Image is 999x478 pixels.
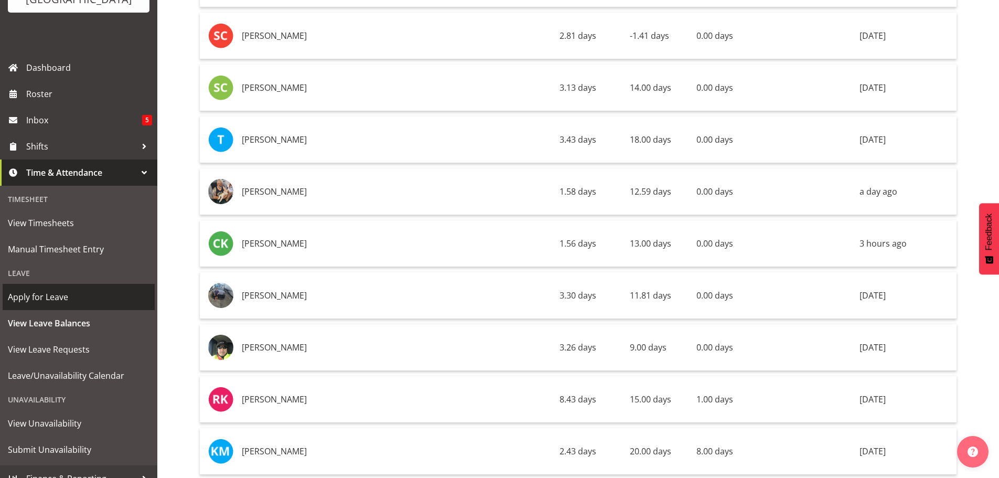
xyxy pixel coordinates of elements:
span: 13.00 days [630,238,671,249]
button: Feedback - Show survey [979,203,999,274]
span: View Leave Requests [8,342,149,357]
span: Feedback [984,214,994,250]
span: 8.00 days [696,445,733,457]
span: 0.00 days [696,82,733,93]
img: gavin-harveye11ac0a916feb0e493ce4c197db03d8f.png [208,179,233,204]
span: Inbox [26,112,142,128]
img: chris-kneebone8233.jpg [208,231,233,256]
span: 0.00 days [696,290,733,301]
span: a day ago [860,186,897,197]
span: 3.13 days [560,82,596,93]
span: [DATE] [860,290,886,301]
span: 2.43 days [560,445,596,457]
span: [DATE] [860,445,886,457]
span: 5 [142,115,152,125]
span: 0.00 days [696,30,733,41]
a: Apply for Leave [3,284,155,310]
a: View Unavailability [3,410,155,437]
td: [PERSON_NAME] [238,428,555,475]
span: 0.00 days [696,186,733,197]
div: Unavailability [3,389,155,410]
span: 1.58 days [560,186,596,197]
span: 9.00 days [630,342,667,353]
span: View Timesheets [8,215,149,231]
span: 15.00 days [630,394,671,405]
a: Submit Unavailability [3,437,155,463]
span: 2.81 days [560,30,596,41]
div: Timesheet [3,188,155,210]
span: 11.81 days [630,290,671,301]
img: rupinder-kaur7379.jpg [208,387,233,412]
span: 3.26 days [560,342,596,353]
span: Shifts [26,139,136,154]
a: View Timesheets [3,210,155,236]
span: Leave/Unavailability Calendar [8,368,149,384]
span: 0.00 days [696,134,733,145]
span: -1.41 days [630,30,669,41]
span: 0.00 days [696,342,733,353]
a: Manual Timesheet Entry [3,236,155,262]
td: [PERSON_NAME] [238,168,555,215]
span: Dashboard [26,60,152,76]
span: [DATE] [860,82,886,93]
span: 0.00 days [696,238,733,249]
span: 3.43 days [560,134,596,145]
a: View Leave Balances [3,310,155,336]
span: View Unavailability [8,416,149,431]
img: help-xxl-2.png [968,447,978,457]
span: View Leave Balances [8,315,149,331]
img: stuart-cherrington8207.jpg [208,23,233,48]
td: [PERSON_NAME] [238,65,555,111]
a: View Leave Requests [3,336,155,363]
span: [DATE] [860,134,886,145]
span: Roster [26,86,152,102]
span: 20.00 days [630,445,671,457]
span: [DATE] [860,30,886,41]
span: Time & Attendance [26,165,136,180]
span: 14.00 days [630,82,671,93]
td: [PERSON_NAME] [238,324,555,371]
span: Apply for Leave [8,289,149,305]
img: kim-madden7392.jpg [208,439,233,464]
span: Manual Timesheet Entry [8,241,149,257]
span: 1.00 days [696,394,733,405]
span: 12.59 days [630,186,671,197]
span: 1.56 days [560,238,596,249]
img: jasdeep-singh19847876882c2a89ba675affc09418e1.png [208,283,233,308]
span: Submit Unavailability [8,442,149,458]
span: 3.30 days [560,290,596,301]
img: wally-haumu88feead7bec18aeb479ed3e5b656e965.png [208,335,233,360]
img: tama-baker8209.jpg [208,127,233,152]
span: [DATE] [860,342,886,353]
td: [PERSON_NAME] [238,220,555,267]
span: 18.00 days [630,134,671,145]
td: [PERSON_NAME] [238,272,555,319]
span: 3 hours ago [860,238,907,249]
td: [PERSON_NAME] [238,116,555,163]
span: [DATE] [860,394,886,405]
div: Leave [3,262,155,284]
a: Leave/Unavailability Calendar [3,363,155,389]
img: sukhpreet-chandi8208.jpg [208,75,233,100]
span: 8.43 days [560,394,596,405]
td: [PERSON_NAME] [238,376,555,423]
td: [PERSON_NAME] [238,13,555,59]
